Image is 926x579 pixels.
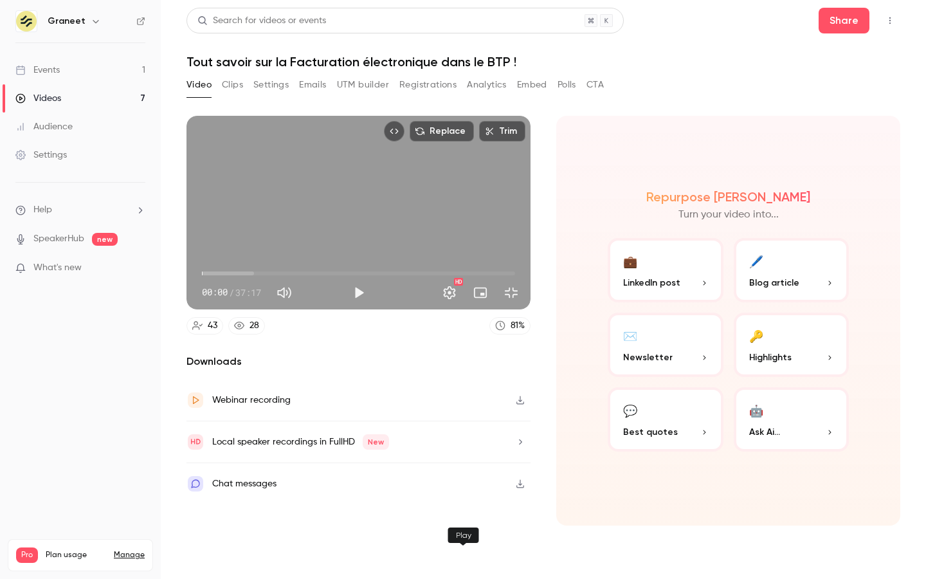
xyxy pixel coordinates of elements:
[15,149,67,161] div: Settings
[410,121,474,142] button: Replace
[33,232,84,246] a: SpeakerHub
[186,75,212,95] button: Video
[399,75,457,95] button: Registrations
[363,434,389,450] span: New
[734,313,849,377] button: 🔑Highlights
[346,280,372,306] button: Play
[16,547,38,563] span: Pro
[202,286,228,299] span: 00:00
[250,319,259,333] div: 28
[212,434,389,450] div: Local speaker recordings in FullHD
[623,251,637,271] div: 💼
[498,280,524,306] button: Exit full screen
[517,75,547,95] button: Embed
[384,121,404,142] button: Embed video
[92,233,118,246] span: new
[212,476,277,492] div: Chat messages
[229,286,234,299] span: /
[623,400,637,420] div: 💬
[454,278,463,286] div: HD
[586,75,604,95] button: CTA
[623,425,678,439] span: Best quotes
[678,207,779,223] p: Turn your video into...
[202,286,261,299] div: 00:00
[271,280,297,306] button: Mute
[235,286,261,299] span: 37:17
[880,10,900,31] button: Top Bar Actions
[646,189,810,205] h2: Repurpose [PERSON_NAME]
[819,8,869,33] button: Share
[33,261,82,275] span: What's new
[468,280,493,306] button: Turn on miniplayer
[337,75,389,95] button: UTM builder
[186,54,900,69] h1: Tout savoir sur la Facturation électronique dans le BTP !
[479,121,525,142] button: Trim
[749,276,799,289] span: Blog article
[15,92,61,105] div: Videos
[15,120,73,133] div: Audience
[734,387,849,452] button: 🤖Ask Ai...
[489,317,531,335] a: 81%
[299,75,326,95] button: Emails
[186,317,223,335] a: 43
[208,319,217,333] div: 43
[608,238,723,302] button: 💼LinkedIn post
[46,550,106,560] span: Plan usage
[623,326,637,345] div: ✉️
[197,14,326,28] div: Search for videos or events
[749,351,792,364] span: Highlights
[222,75,243,95] button: Clips
[212,392,291,408] div: Webinar recording
[228,317,265,335] a: 28
[16,11,37,32] img: Graneet
[15,203,145,217] li: help-dropdown-opener
[734,238,849,302] button: 🖊️Blog article
[623,351,673,364] span: Newsletter
[114,550,145,560] a: Manage
[253,75,289,95] button: Settings
[608,313,723,377] button: ✉️Newsletter
[608,387,723,452] button: 💬Best quotes
[511,319,525,333] div: 81 %
[130,262,145,274] iframe: Noticeable Trigger
[558,75,576,95] button: Polls
[749,400,763,420] div: 🤖
[437,280,462,306] button: Settings
[749,326,763,345] div: 🔑
[623,276,680,289] span: LinkedIn post
[33,203,52,217] span: Help
[749,425,780,439] span: Ask Ai...
[186,354,531,369] h2: Downloads
[749,251,763,271] div: 🖊️
[448,528,479,543] div: Play
[15,64,60,77] div: Events
[48,15,86,28] h6: Graneet
[467,75,507,95] button: Analytics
